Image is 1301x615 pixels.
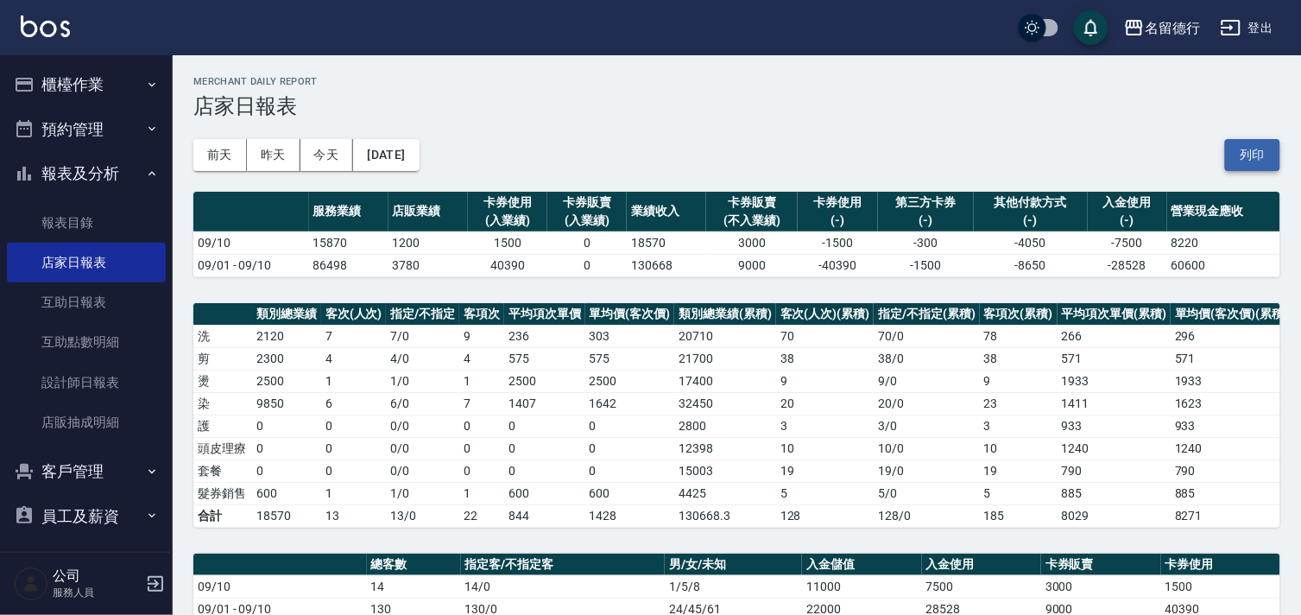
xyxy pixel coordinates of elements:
[504,460,585,482] td: 0
[7,243,166,282] a: 店家日報表
[776,415,875,437] td: 3
[980,504,1058,527] td: 185
[776,392,875,415] td: 20
[193,437,252,460] td: 頭皮理療
[321,392,387,415] td: 6
[978,212,1083,230] div: (-)
[386,460,459,482] td: 0 / 0
[252,482,321,504] td: 600
[468,254,547,276] td: 40390
[7,538,166,583] button: 商品管理
[1092,193,1163,212] div: 入金使用
[7,203,166,243] a: 報表目錄
[878,231,975,254] td: -300
[252,460,321,482] td: 0
[193,192,1280,277] table: a dense table
[1167,254,1280,276] td: 60600
[459,482,504,504] td: 1
[309,231,388,254] td: 15870
[627,254,706,276] td: 130668
[1041,554,1160,576] th: 卡券販賣
[193,231,309,254] td: 09/10
[1171,415,1292,437] td: 933
[627,192,706,232] th: 業績收入
[874,504,980,527] td: 128/0
[461,554,666,576] th: 指定客/不指定客
[1058,437,1172,460] td: 1240
[7,151,166,196] button: 報表及分析
[674,370,776,392] td: 17400
[53,585,141,600] p: 服務人員
[7,322,166,362] a: 互助點數明細
[1058,482,1172,504] td: 885
[776,437,875,460] td: 10
[674,392,776,415] td: 32450
[585,415,675,437] td: 0
[386,347,459,370] td: 4 / 0
[53,567,141,585] h5: 公司
[353,139,419,171] button: [DATE]
[193,94,1280,118] h3: 店家日報表
[802,554,921,576] th: 入金儲值
[776,370,875,392] td: 9
[547,254,627,276] td: 0
[309,192,388,232] th: 服務業績
[878,254,975,276] td: -1500
[665,554,802,576] th: 男/女/未知
[1088,254,1167,276] td: -28528
[874,370,980,392] td: 9 / 0
[7,107,166,152] button: 預約管理
[252,370,321,392] td: 2500
[459,370,504,392] td: 1
[802,193,873,212] div: 卡券使用
[1117,10,1207,46] button: 名留德行
[459,303,504,326] th: 客項次
[674,460,776,482] td: 15003
[980,392,1058,415] td: 23
[1171,325,1292,347] td: 296
[1074,10,1108,45] button: save
[1171,437,1292,460] td: 1240
[980,482,1058,504] td: 5
[252,415,321,437] td: 0
[193,415,252,437] td: 護
[7,282,166,322] a: 互助日報表
[585,347,675,370] td: 575
[388,231,468,254] td: 1200
[585,392,675,415] td: 1642
[14,567,48,601] img: Person
[980,303,1058,326] th: 客項次(累積)
[386,392,459,415] td: 6 / 0
[461,575,666,598] td: 14/0
[552,193,622,212] div: 卡券販賣
[674,437,776,460] td: 12398
[674,303,776,326] th: 類別總業績(累積)
[504,392,585,415] td: 1407
[7,494,166,539] button: 員工及薪資
[472,212,543,230] div: (入業績)
[1058,504,1172,527] td: 8029
[252,303,321,326] th: 類別總業績
[386,504,459,527] td: 13/0
[1058,325,1172,347] td: 266
[1171,392,1292,415] td: 1623
[974,254,1087,276] td: -8650
[585,482,675,504] td: 600
[504,347,585,370] td: 575
[798,254,877,276] td: -40390
[874,325,980,347] td: 70 / 0
[980,325,1058,347] td: 78
[874,392,980,415] td: 20 / 0
[7,449,166,494] button: 客戶管理
[1041,575,1160,598] td: 3000
[776,504,875,527] td: 128
[504,437,585,460] td: 0
[459,460,504,482] td: 0
[193,575,367,598] td: 09/10
[585,504,675,527] td: 1428
[252,325,321,347] td: 2120
[980,370,1058,392] td: 9
[321,347,387,370] td: 4
[882,212,970,230] div: (-)
[776,347,875,370] td: 38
